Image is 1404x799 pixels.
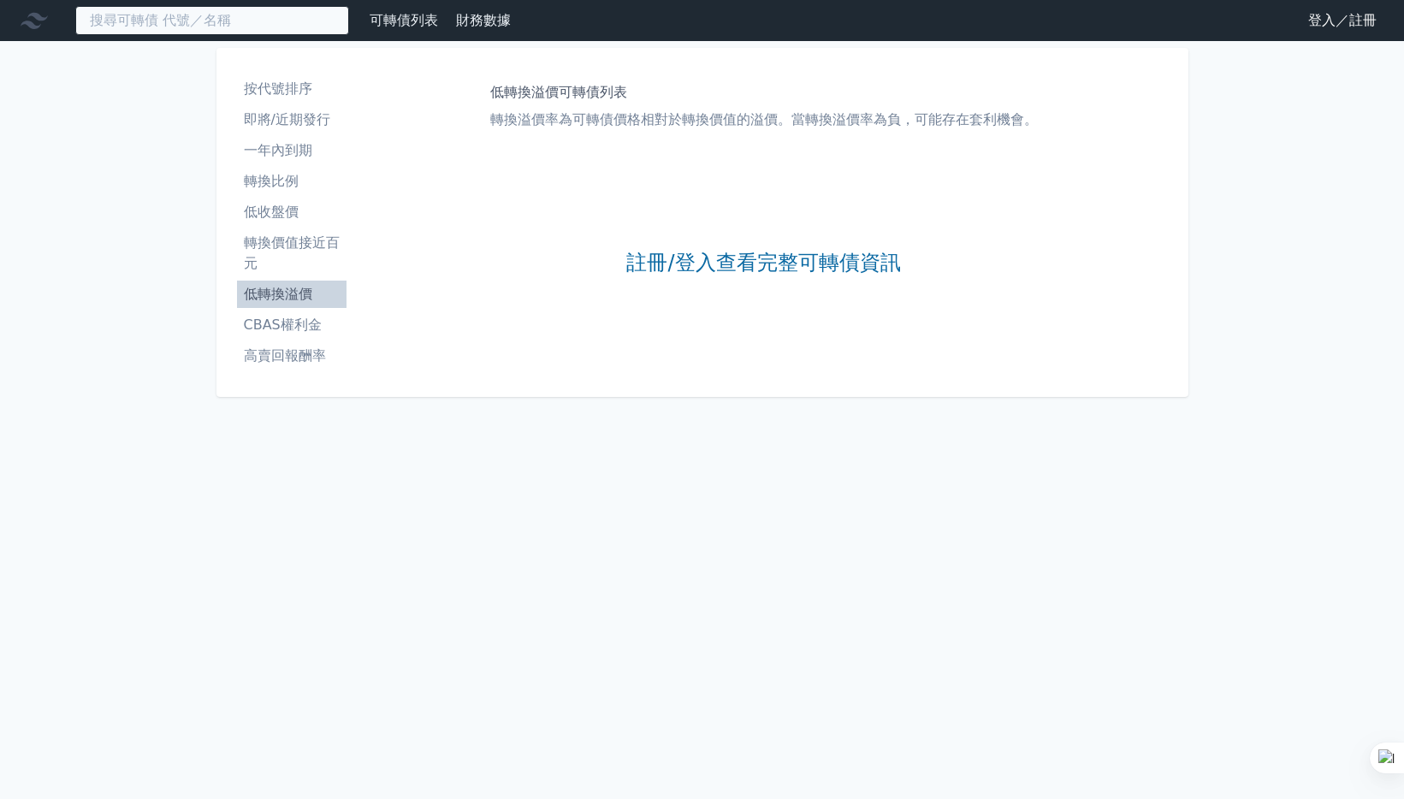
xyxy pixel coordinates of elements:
input: 搜尋可轉債 代號／名稱 [75,6,349,35]
li: 高賣回報酬率 [237,346,347,366]
li: 即將/近期發行 [237,109,347,130]
a: 轉換比例 [237,168,347,195]
a: 登入／註冊 [1294,7,1390,34]
li: 低轉換溢價 [237,284,347,305]
li: 轉換價值接近百元 [237,233,347,274]
a: 低收盤價 [237,198,347,226]
a: 高賣回報酬率 [237,342,347,370]
li: 轉換比例 [237,171,347,192]
a: 可轉債列表 [370,12,438,28]
a: 按代號排序 [237,75,347,103]
li: 低收盤價 [237,202,347,222]
a: 註冊/登入查看完整可轉債資訊 [626,250,900,277]
a: 一年內到期 [237,137,347,164]
a: 即將/近期發行 [237,106,347,133]
a: 財務數據 [456,12,511,28]
p: 轉換溢價率為可轉債價格相對於轉換價值的溢價。當轉換溢價率為負，可能存在套利機會。 [490,109,1038,130]
h1: 低轉換溢價可轉債列表 [490,82,1038,103]
li: 一年內到期 [237,140,347,161]
a: CBAS權利金 [237,311,347,339]
li: CBAS權利金 [237,315,347,335]
li: 按代號排序 [237,79,347,99]
a: 低轉換溢價 [237,281,347,308]
a: 轉換價值接近百元 [237,229,347,277]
